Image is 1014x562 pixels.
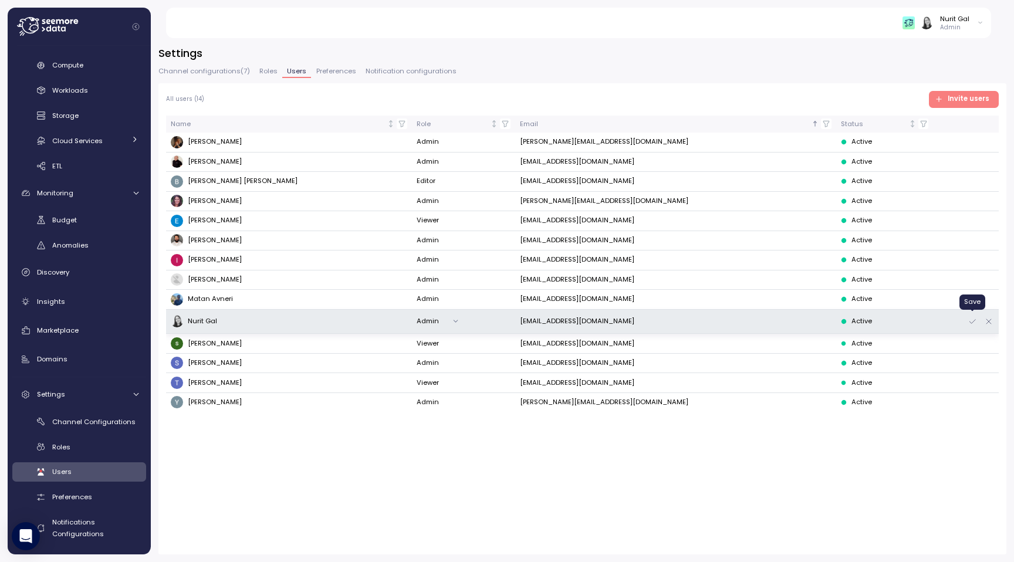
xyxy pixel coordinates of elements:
[412,231,515,251] td: Admin
[171,273,183,286] img: ACg8ocLfVH8Hlr-TAzanOU1QhE9bnY-_KzOcIbEfJLiLfbgx6O8GdQ=s96-c
[188,275,242,285] span: [PERSON_NAME]
[171,377,183,389] img: ACg8ocIPEMj17Ty1s-Y191xT0At6vmDgydd0EUuD2MPS7QtM2_nxuA=s96-c
[171,254,183,266] img: ACg8ocKLuhHFaZBJRg6H14Zm3JrTaqN1bnDy5ohLcNYWE-rfMITsOg=s96-c
[188,196,242,206] span: [PERSON_NAME]
[851,215,872,226] span: Active
[515,231,836,251] td: [EMAIL_ADDRESS][DOMAIN_NAME]
[52,86,88,95] span: Workloads
[940,23,969,32] p: Admin
[37,354,67,364] span: Domains
[52,442,70,452] span: Roles
[188,215,242,226] span: [PERSON_NAME]
[37,297,65,306] span: Insights
[188,235,242,246] span: [PERSON_NAME]
[12,412,146,431] a: Channel Configurations
[836,116,934,133] th: StatusNot sorted
[171,215,183,227] img: ACg8ocLeOUqxLG1j9yG-7_YPCufMCiby9mzhP4EPglfTV-ctGv0nqQ=s96-c
[12,348,146,371] a: Domains
[37,390,65,399] span: Settings
[417,119,488,130] div: Role
[851,255,872,265] span: Active
[171,119,386,130] div: Name
[851,294,872,304] span: Active
[948,92,989,107] span: Invite users
[188,316,217,327] span: Nurit Gal
[158,68,250,75] span: Channel configurations ( 7 )
[412,192,515,212] td: Admin
[129,22,143,31] button: Collapse navigation
[188,137,242,147] span: [PERSON_NAME]
[841,119,907,130] div: Status
[851,157,872,167] span: Active
[515,172,836,192] td: [EMAIL_ADDRESS][DOMAIN_NAME]
[929,91,999,108] button: Invite users
[515,290,836,310] td: [EMAIL_ADDRESS][DOMAIN_NAME]
[12,487,146,507] a: Preferences
[171,195,183,207] img: ACg8ocLDuIZlR5f2kIgtapDwVC7yp445s3OgbrQTIAV7qYj8P05r5pI=s96-c
[37,326,79,335] span: Marketplace
[515,373,836,393] td: [EMAIL_ADDRESS][DOMAIN_NAME]
[412,393,515,412] td: Admin
[37,268,69,277] span: Discovery
[12,236,146,255] a: Anomalies
[52,161,62,171] span: ETL
[171,234,183,246] img: ACg8ocLskjvUhBDgxtSFCRx4ztb74ewwa1VrVEuDBD_Ho1mrTsQB-QE=s96-c
[171,136,183,148] img: ACg8ocLFKfaHXE38z_35D9oG4qLrdLeB_OJFy4BOGq8JL8YSOowJeg=s96-c
[171,175,183,188] img: ACg8ocJyWE6xOp1B6yfOOo1RrzZBXz9fCX43NtCsscuvf8X-nP99eg=s96-c
[52,467,72,476] span: Users
[12,56,146,75] a: Compute
[12,260,146,284] a: Discovery
[171,357,183,369] img: ACg8ocLCy7HMj59gwelRyEldAl2GQfy23E10ipDNf0SDYCnD3y85RA=s96-c
[515,192,836,212] td: [PERSON_NAME][EMAIL_ADDRESS][DOMAIN_NAME]
[412,290,515,310] td: Admin
[12,131,146,150] a: Cloud Services
[520,119,809,130] div: Email
[851,275,872,285] span: Active
[515,153,836,172] td: [EMAIL_ADDRESS][DOMAIN_NAME]
[12,211,146,230] a: Budget
[515,133,836,153] td: [PERSON_NAME][EMAIL_ADDRESS][DOMAIN_NAME]
[851,397,872,408] span: Active
[412,211,515,231] td: Viewer
[851,338,872,349] span: Active
[171,396,183,408] img: ACg8ocKvqwnLMA34EL5-0z6HW-15kcrLxT5Mmx2M21tMPLYJnykyAQ=s96-c
[52,136,103,145] span: Cloud Services
[316,68,356,75] span: Preferences
[12,437,146,456] a: Roles
[387,120,395,128] div: Not sorted
[515,334,836,354] td: [EMAIL_ADDRESS][DOMAIN_NAME]
[171,155,183,168] img: ALV-UjUJAeZBDCndkw0oq6pzN-Au8NrSejMAx5q4negPPGNKOg-7FGhrVngNWQ2XLy3bau3KTh10-Mhb-7mD_O0EFz0wNOKSR...
[515,393,836,412] td: [PERSON_NAME][EMAIL_ADDRESS][DOMAIN_NAME]
[811,120,819,128] div: Sorted ascending
[166,116,412,133] th: NameNot sorted
[52,241,89,250] span: Anomalies
[37,188,73,198] span: Monitoring
[412,250,515,270] td: Admin
[515,354,836,374] td: [EMAIL_ADDRESS][DOMAIN_NAME]
[908,120,917,128] div: Not sorted
[52,60,83,70] span: Compute
[12,181,146,205] a: Monitoring
[52,215,77,225] span: Budget
[52,492,92,502] span: Preferences
[417,313,464,330] button: Admin
[903,16,915,29] img: 65f98ecb31a39d60f1f315eb.PNG
[12,156,146,175] a: ETL
[12,319,146,342] a: Marketplace
[52,111,79,120] span: Storage
[412,153,515,172] td: Admin
[412,133,515,153] td: Admin
[188,255,242,265] span: [PERSON_NAME]
[12,81,146,100] a: Workloads
[851,378,872,388] span: Active
[851,196,872,206] span: Active
[515,270,836,290] td: [EMAIL_ADDRESS][DOMAIN_NAME]
[515,211,836,231] td: [EMAIL_ADDRESS][DOMAIN_NAME]
[171,315,183,327] img: ACg8ocIVugc3DtI--ID6pffOeA5XcvoqExjdOmyrlhjOptQpqjom7zQ=s96-c
[412,373,515,393] td: Viewer
[851,137,872,147] span: Active
[515,116,836,133] th: EmailSorted ascending
[12,513,146,544] a: Notifications Configurations
[166,95,204,103] p: All users ( 14 )
[412,116,515,133] th: RoleNot sorted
